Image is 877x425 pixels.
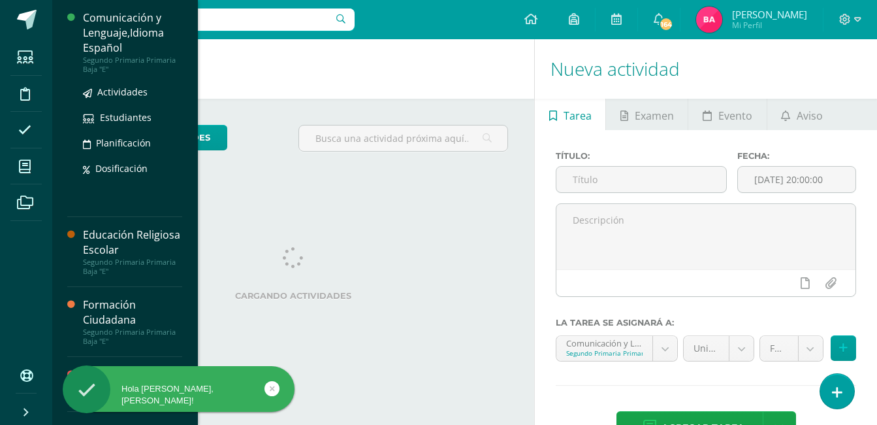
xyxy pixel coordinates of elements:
[83,110,182,125] a: Estudiantes
[694,336,719,361] span: Unidad 4
[68,39,518,99] h1: Actividades
[83,297,182,346] a: Formación CiudadanaSegundo Primaria Primaria Baja "E"
[83,161,182,176] a: Dosificación
[83,10,182,74] a: Comunicación y Lenguaje,Idioma EspañolSegundo Primaria Primaria Baja "E"
[737,151,856,161] label: Fecha:
[635,100,674,131] span: Examen
[83,228,182,258] div: Educación Religiosa Escolar
[63,383,295,407] div: Hola [PERSON_NAME], [PERSON_NAME]!
[550,39,861,99] h1: Nueva actividad
[61,8,355,31] input: Busca un usuario...
[564,100,592,131] span: Tarea
[535,99,605,130] a: Tarea
[566,348,643,358] div: Segundo Primaria Primaria Baja
[556,151,727,161] label: Título:
[767,99,837,130] a: Aviso
[606,99,688,130] a: Examen
[299,126,507,151] input: Busca una actividad próxima aquí...
[659,17,673,31] span: 164
[797,100,823,131] span: Aviso
[83,135,182,150] a: Planificación
[83,258,182,276] div: Segundo Primaria Primaria Baja "E"
[738,167,855,192] input: Fecha de entrega
[760,336,823,361] a: FORMATIVO (70.0%)
[566,336,643,348] div: Comunicación y Lenguaje,Idioma Español 'E'
[732,8,807,21] span: [PERSON_NAME]
[100,111,151,124] span: Estudiantes
[96,137,151,149] span: Planificación
[95,162,148,175] span: Dosificación
[732,20,807,31] span: Mi Perfil
[696,7,722,33] img: 8a3e5ea1f8a341007d68ccae68e385df.png
[83,56,182,74] div: Segundo Primaria Primaria Baja "E"
[688,99,766,130] a: Evento
[556,167,726,192] input: Título
[83,10,182,56] div: Comunicación y Lenguaje,Idioma Español
[770,336,788,361] span: FORMATIVO (70.0%)
[556,318,856,328] label: La tarea se asignará a:
[97,86,148,98] span: Actividades
[556,336,677,361] a: Comunicación y Lenguaje,Idioma Español 'E'Segundo Primaria Primaria Baja
[718,100,752,131] span: Evento
[83,84,182,99] a: Actividades
[78,291,508,301] label: Cargando actividades
[83,297,182,328] div: Formación Ciudadana
[83,328,182,346] div: Segundo Primaria Primaria Baja "E"
[684,336,754,361] a: Unidad 4
[83,228,182,276] a: Educación Religiosa EscolarSegundo Primaria Primaria Baja "E"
